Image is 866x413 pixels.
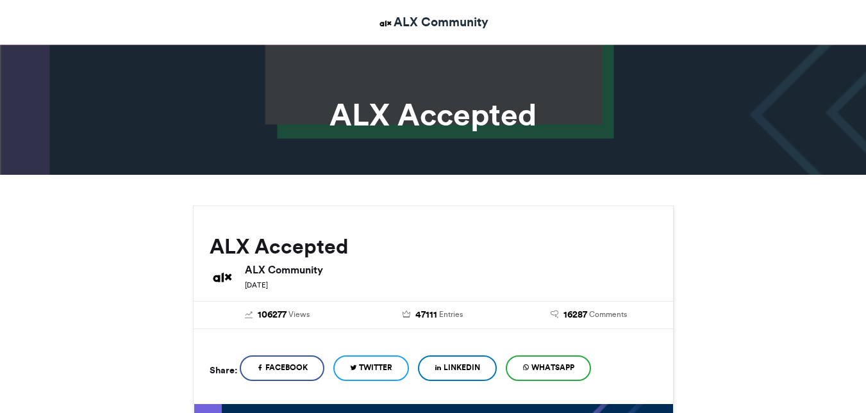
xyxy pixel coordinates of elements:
h5: Share: [210,362,237,378]
span: Twitter [359,362,392,373]
a: 47111 Entries [365,308,501,322]
span: WhatsApp [531,362,574,373]
h6: ALX Community [245,264,657,275]
span: Facebook [265,362,308,373]
a: LinkedIn [418,355,497,381]
h1: ALX Accepted [78,99,789,130]
span: LinkedIn [444,362,480,373]
span: Views [288,309,310,320]
span: 106277 [258,308,287,322]
a: ALX Community [378,13,488,31]
a: 106277 Views [210,308,346,322]
a: Twitter [333,355,409,381]
span: Entries [439,309,463,320]
a: WhatsApp [506,355,591,381]
span: 47111 [415,308,437,322]
h2: ALX Accepted [210,235,657,258]
a: 16287 Comments [520,308,657,322]
a: Facebook [240,355,324,381]
small: [DATE] [245,280,268,289]
span: 16287 [563,308,587,322]
span: Comments [589,309,627,320]
img: ALX Community [210,264,235,290]
iframe: chat widget [812,362,853,400]
img: ALX Community [378,15,394,31]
